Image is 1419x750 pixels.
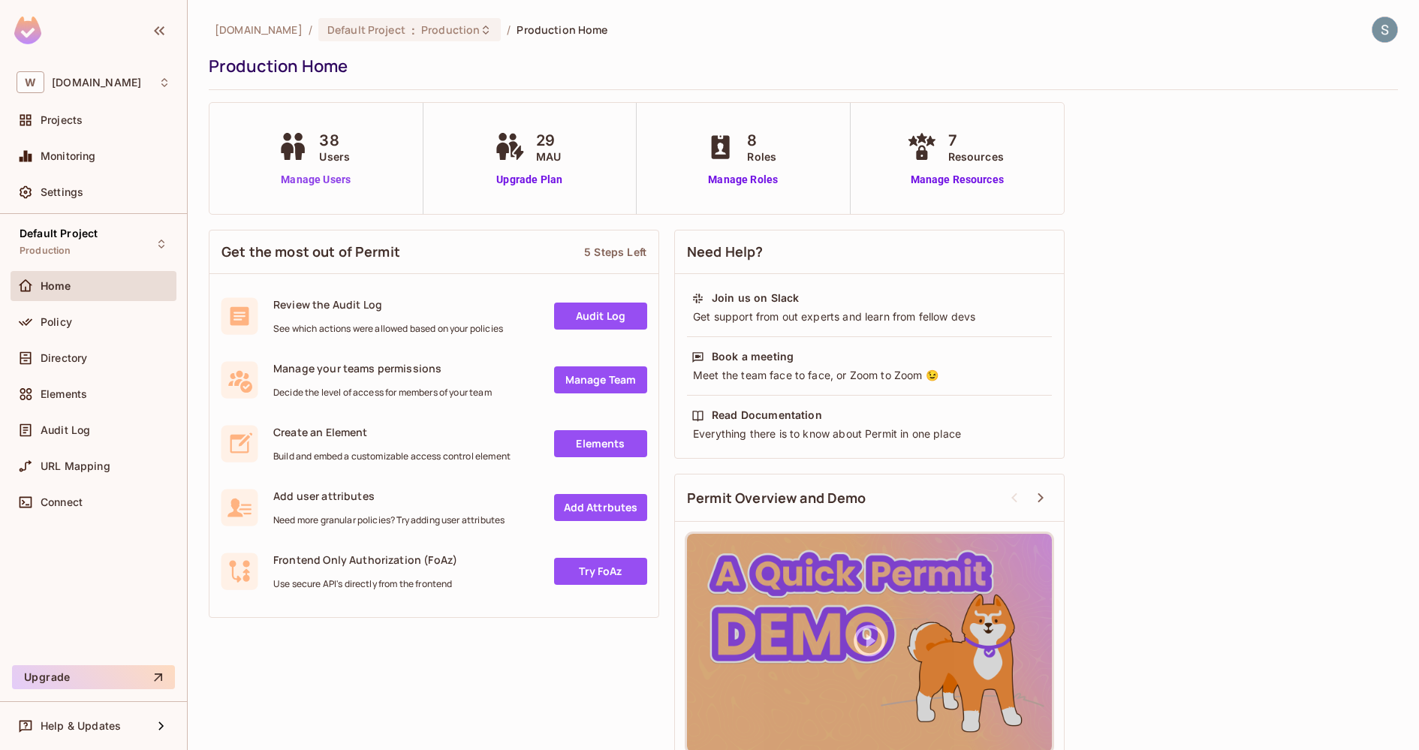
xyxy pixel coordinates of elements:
[536,149,561,164] span: MAU
[554,430,647,457] a: Elements
[17,71,44,93] span: W
[702,172,784,188] a: Manage Roles
[1372,17,1397,42] img: Shekhar Tyagi
[712,349,794,364] div: Book a meeting
[41,114,83,126] span: Projects
[903,172,1011,188] a: Manage Resources
[41,280,71,292] span: Home
[273,323,503,335] span: See which actions were allowed based on your policies
[41,720,121,732] span: Help & Updates
[554,366,647,393] a: Manage Team
[948,149,1004,164] span: Resources
[14,17,41,44] img: SReyMgAAAABJRU5ErkJggg==
[584,245,646,259] div: 5 Steps Left
[273,489,505,503] span: Add user attributes
[41,316,72,328] span: Policy
[41,460,110,472] span: URL Mapping
[536,129,561,152] span: 29
[273,361,492,375] span: Manage your teams permissions
[747,129,776,152] span: 8
[691,309,1047,324] div: Get support from out experts and learn from fellow devs
[687,242,764,261] span: Need Help?
[309,23,312,37] li: /
[319,149,350,164] span: Users
[554,494,647,521] a: Add Attrbutes
[411,24,416,36] span: :
[421,23,480,37] span: Production
[41,150,96,162] span: Monitoring
[273,425,511,439] span: Create an Element
[327,23,405,37] span: Default Project
[273,514,505,526] span: Need more granular policies? Try adding user attributes
[273,578,457,590] span: Use secure API's directly from the frontend
[221,242,400,261] span: Get the most out of Permit
[747,149,776,164] span: Roles
[52,77,141,89] span: Workspace: withpronto.com
[712,291,799,306] div: Join us on Slack
[554,303,647,330] a: Audit Log
[20,245,71,257] span: Production
[687,489,866,508] span: Permit Overview and Demo
[41,496,83,508] span: Connect
[41,352,87,364] span: Directory
[215,23,303,37] span: the active workspace
[554,558,647,585] a: Try FoAz
[209,55,1390,77] div: Production Home
[319,129,350,152] span: 38
[507,23,511,37] li: /
[517,23,607,37] span: Production Home
[712,408,822,423] div: Read Documentation
[41,186,83,198] span: Settings
[273,387,492,399] span: Decide the level of access for members of your team
[948,129,1004,152] span: 7
[12,665,175,689] button: Upgrade
[273,450,511,462] span: Build and embed a customizable access control element
[273,297,503,312] span: Review the Audit Log
[273,553,457,567] span: Frontend Only Authorization (FoAz)
[491,172,568,188] a: Upgrade Plan
[20,227,98,239] span: Default Project
[691,368,1047,383] div: Meet the team face to face, or Zoom to Zoom 😉
[41,424,90,436] span: Audit Log
[274,172,357,188] a: Manage Users
[41,388,87,400] span: Elements
[691,426,1047,441] div: Everything there is to know about Permit in one place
